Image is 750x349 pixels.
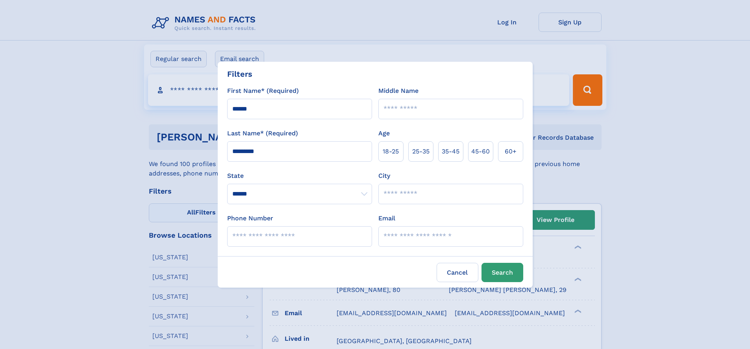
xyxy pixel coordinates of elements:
[442,147,459,156] span: 35‑45
[505,147,517,156] span: 60+
[227,86,299,96] label: First Name* (Required)
[378,129,390,138] label: Age
[378,86,419,96] label: Middle Name
[378,214,395,223] label: Email
[471,147,490,156] span: 45‑60
[481,263,523,282] button: Search
[227,129,298,138] label: Last Name* (Required)
[437,263,478,282] label: Cancel
[378,171,390,181] label: City
[227,214,273,223] label: Phone Number
[227,171,372,181] label: State
[383,147,399,156] span: 18‑25
[412,147,430,156] span: 25‑35
[227,68,252,80] div: Filters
